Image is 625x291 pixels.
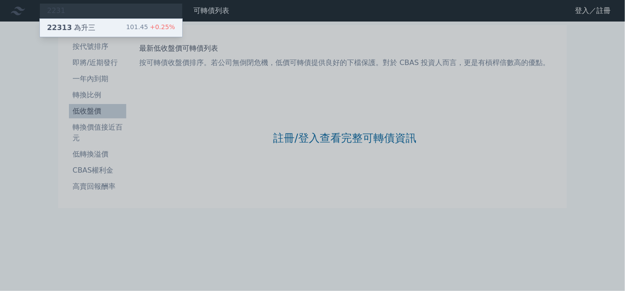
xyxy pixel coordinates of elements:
[47,23,72,32] span: 22313
[580,248,625,291] div: 聊天小工具
[47,22,95,33] div: 為升三
[580,248,625,291] iframe: Chat Widget
[126,22,175,33] div: 101.45
[40,19,182,37] a: 22313為升三 101.45+0.25%
[148,23,175,30] span: +0.25%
